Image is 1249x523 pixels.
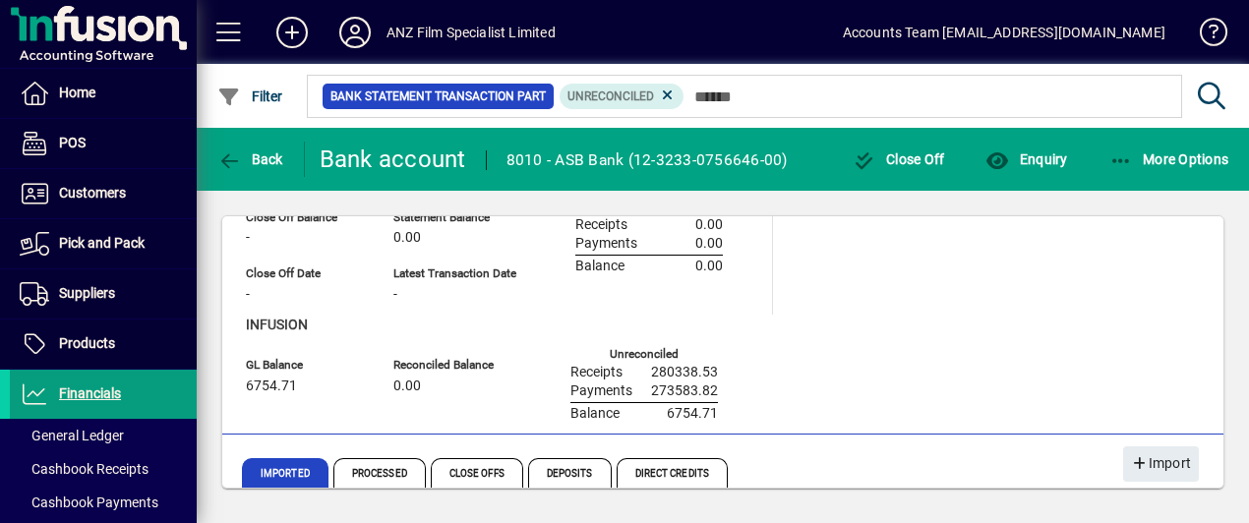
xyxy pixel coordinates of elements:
label: Unreconciled [610,348,679,361]
button: Profile [324,15,387,50]
span: Latest Transaction Date [393,267,516,280]
span: Filter [217,88,283,104]
button: More Options [1104,142,1234,177]
a: Knowledge Base [1185,4,1224,68]
span: Close Off [853,151,945,167]
span: 6754.71 [667,406,718,422]
button: Close Off [848,142,950,177]
span: Financials [59,385,121,401]
button: Add [261,15,324,50]
span: General Ledger [20,428,124,443]
span: Unreconciled [567,89,654,103]
span: Home [59,85,95,100]
app-page-header-button: Back [197,142,305,177]
button: Filter [212,79,288,114]
span: 280338.53 [651,365,718,380]
a: Pick and Pack [10,219,197,268]
span: 6754.71 [246,378,297,394]
div: Bank account [320,144,466,175]
span: Pick and Pack [59,235,145,251]
span: Payments [570,383,632,399]
button: Import [1123,446,1199,482]
span: - [246,230,250,246]
span: Suppliers [59,285,115,301]
span: Cashbook Receipts [20,461,149,477]
span: - [246,287,250,303]
span: More Options [1109,151,1229,167]
button: Enquiry [981,142,1072,177]
div: Accounts Team [EMAIL_ADDRESS][DOMAIN_NAME] [843,17,1165,48]
mat-chip: Reconciliation Status: Unreconciled [560,84,684,109]
span: Back [217,151,283,167]
span: Deposits [528,458,612,490]
span: Receipts [570,365,623,380]
span: POS [59,135,86,150]
span: 0.00 [393,230,421,246]
span: Import [1131,447,1191,480]
div: ANZ Film Specialist Limited [387,17,556,48]
a: Cashbook Payments [10,486,197,519]
span: 273583.82 [651,383,718,399]
a: POS [10,119,197,168]
span: Direct Credits [617,458,728,490]
span: Imported [242,458,328,490]
span: - [393,287,397,303]
span: Close Off Balance [246,211,364,224]
a: Suppliers [10,269,197,319]
a: Cashbook Receipts [10,452,197,486]
span: Receipts [575,217,627,233]
a: Home [10,69,197,118]
span: Enquiry [985,151,1067,167]
span: Reconciled Balance [393,359,511,372]
span: Bank Statement Transaction Part [330,87,546,106]
span: 0.00 [695,217,723,233]
span: Infusion [246,317,308,332]
span: Balance [575,259,624,274]
span: Products [59,335,115,351]
span: 0.00 [695,236,723,252]
span: 0.00 [393,378,421,394]
span: 0.00 [695,259,723,274]
a: General Ledger [10,419,197,452]
span: Customers [59,185,126,201]
span: Cashbook Payments [20,494,158,510]
a: Customers [10,169,197,218]
a: Products [10,320,197,369]
span: Statement Balance [393,211,516,224]
span: Balance [570,406,620,422]
div: 8010 - ASB Bank (12-3233-0756646-00) [506,145,788,176]
span: Close Offs [431,458,523,490]
button: Back [212,142,288,177]
span: Close Off Date [246,267,364,280]
span: Payments [575,236,637,252]
span: GL Balance [246,359,364,372]
span: Processed [333,458,426,490]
